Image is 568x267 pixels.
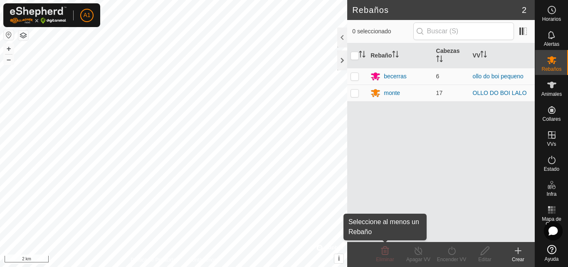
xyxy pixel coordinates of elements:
[473,73,524,80] a: ollo do boi pequeno
[546,192,556,197] span: Infra
[352,5,522,15] h2: Rebaños
[436,90,443,96] span: 17
[501,256,535,263] div: Crear
[541,92,562,97] span: Animales
[435,256,468,263] div: Encender VV
[545,257,559,262] span: Ayuda
[522,4,526,16] span: 2
[436,73,440,80] span: 6
[542,117,561,122] span: Collares
[376,257,394,262] span: Eliminar
[392,52,399,59] p-sorticon: Activar para ordenar
[83,11,90,20] span: A1
[131,256,178,264] a: Política de Privacidad
[541,67,561,72] span: Rebaños
[18,30,28,40] button: Capas del Mapa
[535,242,568,265] a: Ayuda
[352,27,413,36] span: 0 seleccionado
[4,44,14,54] button: +
[189,256,217,264] a: Contáctenos
[4,30,14,40] button: Restablecer Mapa
[359,52,365,59] p-sorticon: Activar para ordenar
[436,57,443,63] p-sorticon: Activar para ordenar
[10,7,67,24] img: Logo Gallagher
[433,43,469,68] th: Cabezas
[384,72,406,81] div: becerras
[402,256,435,263] div: Apagar VV
[537,217,566,227] span: Mapa de Calor
[4,55,14,65] button: –
[544,42,559,47] span: Alertas
[473,90,527,96] a: OLLO DO BOI LALO
[367,43,432,68] th: Rebaño
[468,256,501,263] div: Editar
[544,167,559,172] span: Estado
[338,255,340,262] span: i
[469,43,535,68] th: VV
[384,89,400,97] div: monte
[413,22,514,40] input: Buscar (S)
[547,142,556,147] span: VVs
[480,52,487,59] p-sorticon: Activar para ordenar
[334,254,343,263] button: i
[542,17,561,22] span: Horarios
